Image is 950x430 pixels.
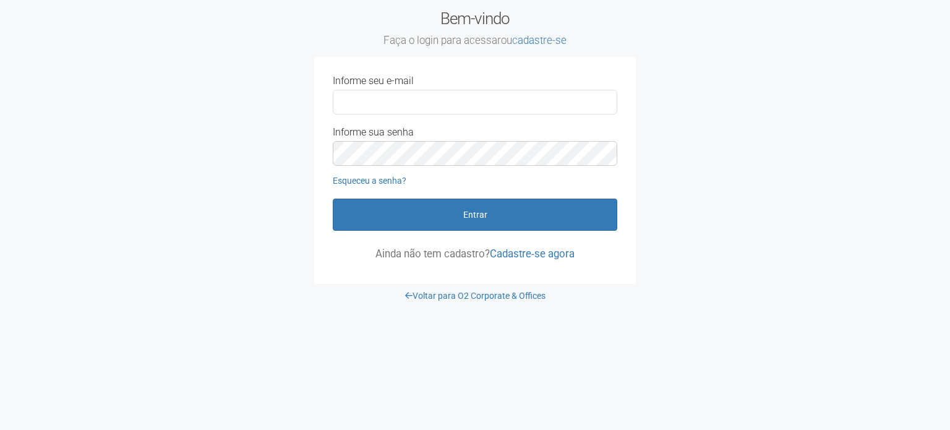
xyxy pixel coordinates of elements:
h2: Bem-vindo [314,9,636,48]
small: Faça o login para acessar [314,34,636,48]
button: Entrar [333,199,617,231]
a: Cadastre-se agora [490,247,575,260]
label: Informe sua senha [333,127,414,138]
span: ou [501,34,567,46]
p: Ainda não tem cadastro? [333,248,617,259]
a: Esqueceu a senha? [333,176,406,186]
a: Voltar para O2 Corporate & Offices [405,291,546,301]
label: Informe seu e-mail [333,75,414,87]
a: cadastre-se [512,34,567,46]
